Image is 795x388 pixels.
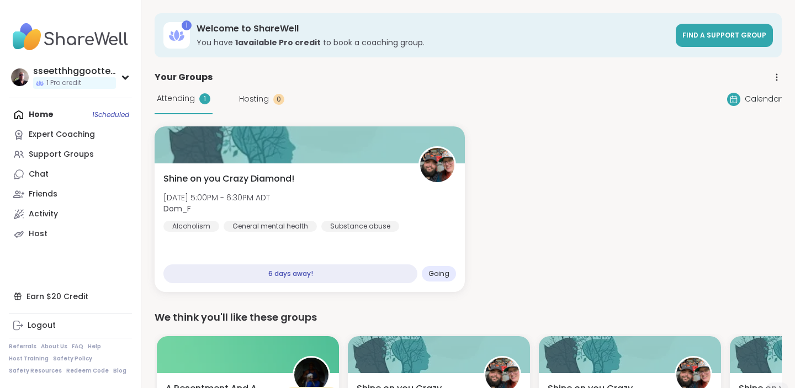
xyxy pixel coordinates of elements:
[29,189,57,200] div: Friends
[9,224,132,244] a: Host
[239,93,269,105] span: Hosting
[224,221,317,232] div: General mental health
[113,367,126,375] a: Blog
[9,343,36,350] a: Referrals
[29,149,94,160] div: Support Groups
[163,264,417,283] div: 6 days away!
[33,65,116,77] div: sseetthhggootteell
[9,316,132,336] a: Logout
[155,310,782,325] div: We think you'll like these groups
[155,71,213,84] span: Your Groups
[46,78,81,88] span: 1 Pro credit
[9,286,132,306] div: Earn $20 Credit
[29,228,47,240] div: Host
[9,367,62,375] a: Safety Resources
[29,169,49,180] div: Chat
[163,221,219,232] div: Alcoholism
[163,192,270,203] span: [DATE] 5:00PM - 6:30PM ADT
[321,221,399,232] div: Substance abuse
[72,343,83,350] a: FAQ
[29,129,95,140] div: Expert Coaching
[273,94,284,105] div: 0
[29,209,58,220] div: Activity
[53,355,92,363] a: Safety Policy
[676,24,773,47] a: Find a support group
[66,367,109,375] a: Redeem Code
[157,93,195,104] span: Attending
[163,203,191,214] b: Dom_F
[41,343,67,350] a: About Us
[682,30,766,40] span: Find a support group
[28,320,56,331] div: Logout
[9,204,132,224] a: Activity
[420,148,454,182] img: Dom_F
[9,145,132,164] a: Support Groups
[197,37,669,48] h3: You have to book a coaching group.
[182,20,192,30] div: 1
[9,164,132,184] a: Chat
[428,269,449,278] span: Going
[88,343,101,350] a: Help
[163,172,294,185] span: Shine on you Crazy Diamond!
[235,37,321,48] b: 1 available Pro credit
[199,93,210,104] div: 1
[9,125,132,145] a: Expert Coaching
[9,18,132,56] img: ShareWell Nav Logo
[9,184,132,204] a: Friends
[9,355,49,363] a: Host Training
[11,68,29,86] img: sseetthhggootteell
[745,93,782,105] span: Calendar
[197,23,669,35] h3: Welcome to ShareWell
